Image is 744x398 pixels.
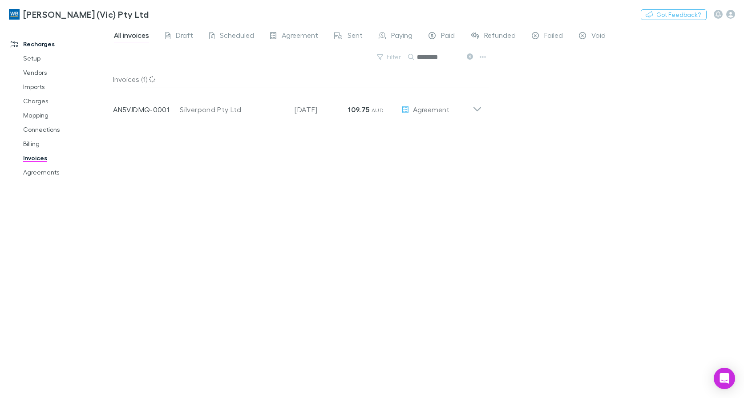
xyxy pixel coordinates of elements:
[348,31,363,42] span: Sent
[14,108,118,122] a: Mapping
[4,4,154,25] a: [PERSON_NAME] (Vic) Pty Ltd
[14,65,118,80] a: Vendors
[9,9,20,20] img: William Buck (Vic) Pty Ltd's Logo
[14,151,118,165] a: Invoices
[372,52,406,62] button: Filter
[176,31,193,42] span: Draft
[413,105,449,114] span: Agreement
[441,31,455,42] span: Paid
[484,31,516,42] span: Refunded
[591,31,606,42] span: Void
[113,104,180,115] p: AN5VJDMQ-0001
[106,88,489,124] div: AN5VJDMQ-0001Silverpond Pty Ltd[DATE]109.75 AUDAgreement
[14,122,118,137] a: Connections
[544,31,563,42] span: Failed
[14,165,118,179] a: Agreements
[714,368,735,389] div: Open Intercom Messenger
[282,31,318,42] span: Agreement
[180,104,286,115] div: Silverpond Pty Ltd
[641,9,707,20] button: Got Feedback?
[23,9,149,20] h3: [PERSON_NAME] (Vic) Pty Ltd
[220,31,254,42] span: Scheduled
[2,37,118,51] a: Recharges
[114,31,149,42] span: All invoices
[295,104,348,115] p: [DATE]
[14,51,118,65] a: Setup
[14,137,118,151] a: Billing
[348,105,369,114] strong: 109.75
[372,107,384,114] span: AUD
[14,94,118,108] a: Charges
[391,31,412,42] span: Paying
[14,80,118,94] a: Imports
